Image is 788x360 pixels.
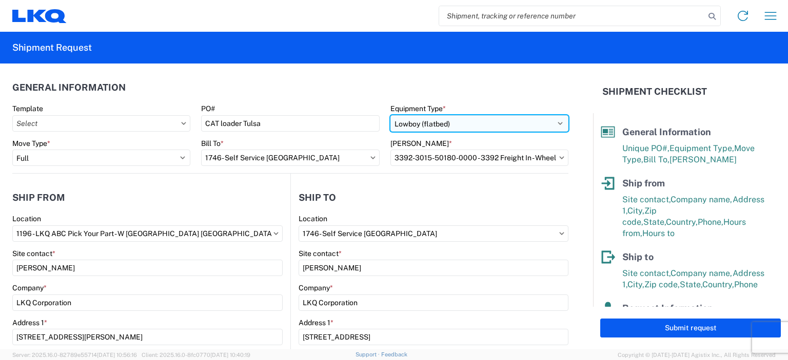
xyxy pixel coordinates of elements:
[142,352,250,358] span: Client: 2025.16.0-8fc0770
[201,104,215,113] label: PO#
[12,41,92,54] h2: Shipment Request
[210,352,250,358] span: [DATE] 10:40:19
[602,86,707,98] h2: Shipment Checklist
[627,280,644,289] span: City,
[299,283,333,292] label: Company
[671,195,733,204] span: Company name,
[627,206,644,216] span: City,
[669,155,737,164] span: [PERSON_NAME]
[201,139,224,148] label: Bill To
[390,104,446,113] label: Equipment Type
[439,6,705,26] input: Shipment, tracking or reference number
[702,280,734,289] span: Country,
[671,268,733,278] span: Company name,
[201,150,379,166] input: Select
[12,82,126,93] h2: General Information
[680,280,702,289] span: State,
[12,352,137,358] span: Server: 2025.16.0-82789e55714
[734,280,758,289] span: Phone
[669,143,734,153] span: Equipment Type,
[622,143,669,153] span: Unique PO#,
[299,225,568,242] input: Select
[12,193,65,203] h2: Ship from
[299,249,342,258] label: Site contact
[622,251,654,262] span: Ship to
[622,126,711,137] span: General Information
[643,217,666,227] span: State,
[643,155,669,164] span: Bill To,
[356,351,381,357] a: Support
[12,225,283,242] input: Select
[622,195,671,204] span: Site contact,
[12,139,50,148] label: Move Type
[381,351,407,357] a: Feedback
[12,249,55,258] label: Site contact
[12,214,41,223] label: Location
[299,214,327,223] label: Location
[390,150,568,166] input: Select
[642,228,675,238] span: Hours to
[12,115,190,132] input: Select
[12,318,47,327] label: Address 1
[390,139,452,148] label: [PERSON_NAME]
[622,268,671,278] span: Site contact,
[299,193,336,203] h2: Ship to
[618,350,776,359] span: Copyright © [DATE]-[DATE] Agistix Inc., All Rights Reserved
[12,104,43,113] label: Template
[600,319,781,337] button: Submit request
[622,303,713,313] span: Request Information
[666,217,698,227] span: Country,
[97,352,137,358] span: [DATE] 10:56:16
[12,283,47,292] label: Company
[644,280,680,289] span: Zip code,
[299,318,333,327] label: Address 1
[622,178,665,188] span: Ship from
[698,217,723,227] span: Phone,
